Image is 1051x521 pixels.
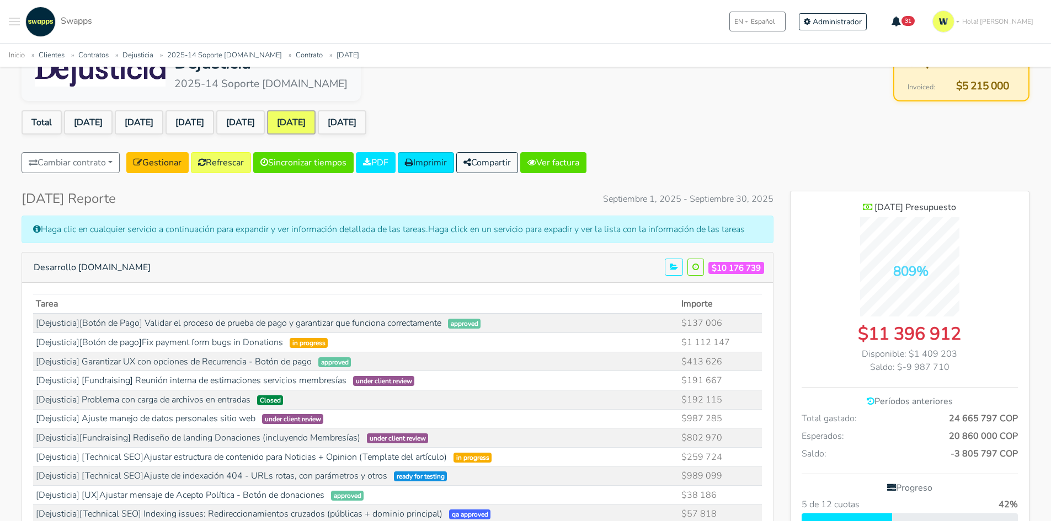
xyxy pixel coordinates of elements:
[36,356,312,368] a: [Dejusticia] Garantizar UX con opciones de Recurrencia - Botón de pago
[884,12,922,31] button: 31
[36,470,387,482] a: [Dejusticia] [Technical SEO]Ajuste de indexación 404 - URLs rotas, con parámetros y otros
[78,50,109,60] a: Contratos
[318,357,351,367] span: approved
[949,412,1018,425] span: 24 665 797 COP
[962,17,1033,26] span: Hola! [PERSON_NAME]
[679,371,762,390] td: $191 667
[520,152,586,173] a: Ver factura
[36,451,447,463] a: [Dejusticia] [Technical SEO]Ajustar estructura de contenido para Noticias + Opinion (Template del...
[679,409,762,428] td: $987 285
[122,50,153,60] a: Dejusticia
[267,110,316,135] a: [DATE]
[394,471,447,481] span: ready for testing
[367,433,429,443] span: under client review
[296,50,323,60] a: Contrato
[802,321,1018,347] div: $11 396 912
[729,12,786,31] button: ENEspañol
[36,394,250,406] a: [Dejusticia] Problema con carga de archivos en entradas
[448,319,481,329] span: approved
[33,294,679,313] th: Tarea
[908,82,935,93] span: Invoiced:
[802,483,1018,493] h6: Progreso
[679,333,762,352] td: $1 112 147
[22,191,116,207] h4: [DATE] Reporte
[290,338,328,348] span: in progress
[456,152,518,173] button: Compartir
[708,262,764,275] span: $10 176 739
[802,361,1018,374] div: Saldo: $-9 987 710
[802,429,844,443] span: Esperados:
[949,429,1018,443] span: 20 860 000 COP
[174,76,348,92] div: 2025-14 Soporte [DOMAIN_NAME]
[901,16,915,26] span: 31
[679,428,762,448] td: $802 970
[9,50,25,60] a: Inicio
[166,110,214,135] a: [DATE]
[126,152,189,173] a: Gestionar
[22,110,62,135] a: Total
[356,152,396,173] a: PDF
[318,110,366,135] a: [DATE]
[679,466,762,486] td: $989 099
[23,7,92,37] a: Swapps
[941,78,1009,94] span: $5 215 000
[262,414,324,424] span: under client review
[25,7,56,37] img: swapps-linkedin-v2.jpg
[257,395,284,405] span: Closed
[36,508,442,520] a: [Dejusticia][Technical SEO] Indexing issues: Redireccionamientos cruzados (públicas + dominio pri...
[36,489,324,501] a: [Dejusticia] [UX]Ajustar mensaje de Acepto Política - Botón de donaciones
[751,17,775,26] span: Español
[951,447,1018,460] span: -3 805 797 COP
[802,498,860,511] span: 5 de 12 cuotas
[331,491,364,501] span: approved
[679,390,762,409] td: $192 115
[449,509,491,519] span: qa approved
[802,447,826,460] span: Saldo:
[36,374,346,386] a: [Dejusticia] [Fundraising] Reunión interna de estimaciones servicios membresías
[874,201,956,213] span: [DATE] Presupuesto
[799,13,867,30] a: Administrador
[61,15,92,27] span: Swapps
[802,412,857,425] span: Total gastado:
[26,257,158,278] button: Desarrollo [DOMAIN_NAME]
[353,376,415,386] span: under client review
[802,396,1018,407] h6: Períodos anteriores
[802,347,1018,361] div: Disponible: $1 409 203
[35,56,166,87] img: Dejusticia
[603,192,773,206] span: Septiembre 1, 2025 - Septiembre 30, 2025
[932,10,954,33] img: isotipo-3-3e143c57.png
[679,352,762,371] td: $413 626
[36,412,255,425] a: [Dejusticia] Ajuste manejo de datos personales sitio web
[999,498,1018,511] span: 42%
[813,17,862,27] span: Administrador
[679,314,762,333] td: $137 006
[36,432,360,444] a: [Dejusticia][Fundraising] Rediseño de landing Donaciones (incluyendo Membresías)
[64,110,113,135] a: [DATE]
[22,152,120,173] button: Cambiar contrato
[22,216,773,243] div: Haga clic en cualquier servicio a continuación para expandir y ver información detallada de las t...
[216,110,265,135] a: [DATE]
[115,110,163,135] a: [DATE]
[9,7,20,37] button: Toggle navigation menu
[679,485,762,504] td: $38 186
[679,447,762,466] td: $259 724
[39,50,65,60] a: Clientes
[36,317,441,329] a: [Dejusticia][Botón de Pago] Validar el proceso de prueba de pago y garantizar que funciona correc...
[679,294,762,313] th: Importe
[167,50,282,60] a: 2025-14 Soporte [DOMAIN_NAME]
[398,152,454,173] a: Imprimir
[928,6,1042,37] a: Hola! [PERSON_NAME]
[253,152,354,173] a: Sincronizar tiempos
[191,152,251,173] a: Refrescar
[454,453,492,463] span: in progress
[36,336,283,348] a: [Dejusticia][Botón de pago]Fix payment form bugs in Donations
[337,50,359,60] a: [DATE]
